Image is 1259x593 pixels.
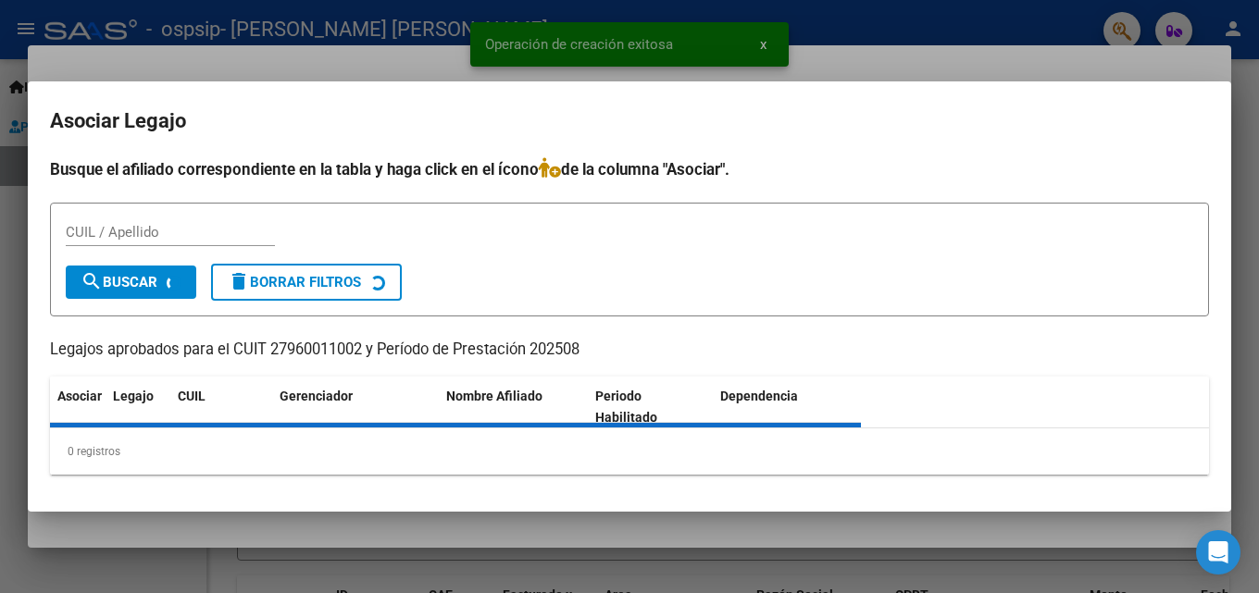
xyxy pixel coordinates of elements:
[1196,530,1240,574] div: Open Intercom Messenger
[113,389,154,403] span: Legajo
[439,377,588,438] datatable-header-cell: Nombre Afiliado
[170,377,272,438] datatable-header-cell: CUIL
[57,389,102,403] span: Asociar
[106,377,170,438] datatable-header-cell: Legajo
[713,377,862,438] datatable-header-cell: Dependencia
[280,389,353,403] span: Gerenciador
[588,377,713,438] datatable-header-cell: Periodo Habilitado
[228,274,361,290] span: Borrar Filtros
[178,389,206,403] span: CUIL
[50,157,1209,181] h4: Busque el afiliado correspondiente en la tabla y haga click en el ícono de la columna "Asociar".
[228,270,250,292] mat-icon: delete
[50,339,1209,362] p: Legajos aprobados para el CUIT 27960011002 y Período de Prestación 202508
[50,104,1209,139] h2: Asociar Legajo
[446,389,542,403] span: Nombre Afiliado
[50,428,1209,475] div: 0 registros
[66,266,196,299] button: Buscar
[272,377,439,438] datatable-header-cell: Gerenciador
[211,264,402,301] button: Borrar Filtros
[81,274,157,290] span: Buscar
[720,389,798,403] span: Dependencia
[595,389,657,425] span: Periodo Habilitado
[50,377,106,438] datatable-header-cell: Asociar
[81,270,103,292] mat-icon: search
